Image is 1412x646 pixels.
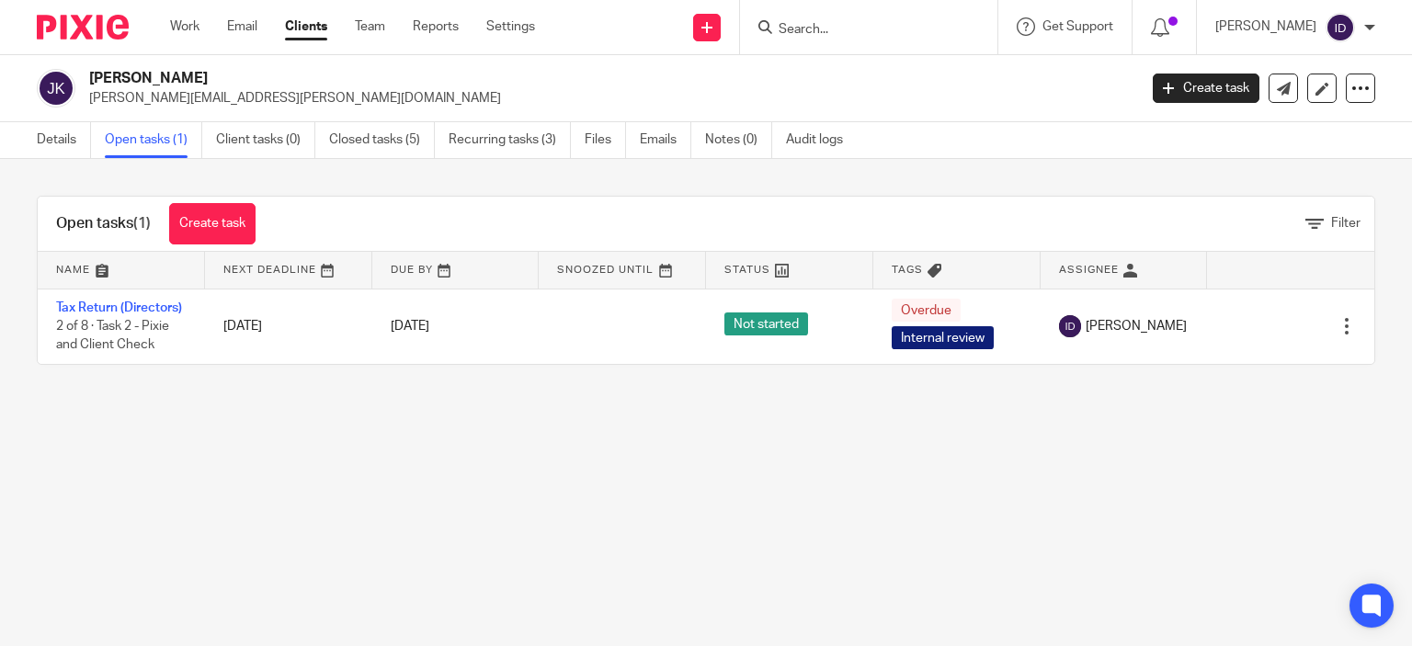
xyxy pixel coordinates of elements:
[777,22,942,39] input: Search
[1059,315,1081,337] img: svg%3E
[89,69,918,88] h2: [PERSON_NAME]
[56,214,151,233] h1: Open tasks
[1331,217,1361,230] span: Filter
[892,299,961,322] span: Overdue
[724,265,770,275] span: Status
[557,265,654,275] span: Snoozed Until
[391,320,429,333] span: [DATE]
[413,17,459,36] a: Reports
[486,17,535,36] a: Settings
[786,122,857,158] a: Audit logs
[329,122,435,158] a: Closed tasks (5)
[892,326,994,349] span: Internal review
[724,312,808,335] span: Not started
[1326,13,1355,42] img: svg%3E
[355,17,385,36] a: Team
[205,289,372,364] td: [DATE]
[1042,20,1113,33] span: Get Support
[227,17,257,36] a: Email
[133,216,151,231] span: (1)
[170,17,199,36] a: Work
[169,203,256,244] a: Create task
[1086,317,1187,335] span: [PERSON_NAME]
[37,69,75,108] img: svg%3E
[449,122,571,158] a: Recurring tasks (3)
[56,320,169,352] span: 2 of 8 · Task 2 - Pixie and Client Check
[640,122,691,158] a: Emails
[56,301,182,314] a: Tax Return (Directors)
[37,122,91,158] a: Details
[285,17,327,36] a: Clients
[585,122,626,158] a: Files
[892,265,923,275] span: Tags
[37,15,129,40] img: Pixie
[1153,74,1259,103] a: Create task
[89,89,1125,108] p: [PERSON_NAME][EMAIL_ADDRESS][PERSON_NAME][DOMAIN_NAME]
[216,122,315,158] a: Client tasks (0)
[1215,17,1316,36] p: [PERSON_NAME]
[105,122,202,158] a: Open tasks (1)
[705,122,772,158] a: Notes (0)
